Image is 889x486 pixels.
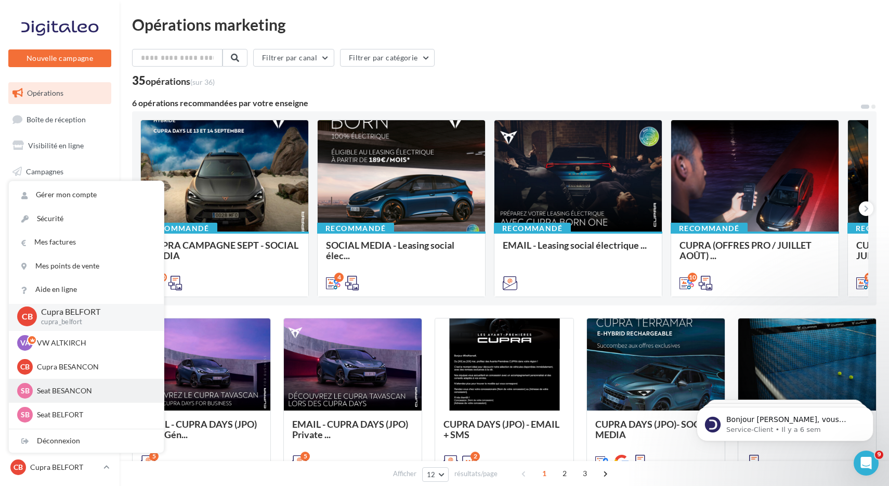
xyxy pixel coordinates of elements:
p: Cupra BELFORT [41,306,147,318]
span: (sur 36) [190,78,215,86]
span: EMAIL - CUPRA DAYS (JPO) Private ... [292,418,408,440]
button: 12 [422,467,449,482]
a: Contacts [6,187,113,209]
a: Sécurité [9,207,164,231]
div: Opérations marketing [132,17,877,32]
a: Gérer mon compte [9,183,164,207]
a: Opérations [6,82,113,104]
span: SB [21,410,30,420]
div: 10 [688,273,697,282]
a: Mes points de vente [9,254,164,278]
span: CUPRA CAMPAGNE SEPT - SOCIAL MEDIA [149,239,298,261]
p: Cupra BELFORT [30,462,99,472]
span: VA [20,338,30,348]
div: Recommandé [494,223,571,234]
p: VW ALTKIRCH [37,338,151,348]
span: CUPRA (OFFRES PRO / JUILLET AOÛT) ... [679,239,812,261]
span: Afficher [393,469,416,479]
div: 5 [300,452,310,461]
a: CB Cupra BELFORT [8,457,111,477]
span: Campagnes [26,167,63,176]
span: 2 [556,465,573,482]
a: Campagnes DataOnDemand [6,299,113,329]
div: Recommandé [671,223,748,234]
a: Médiathèque [6,212,113,234]
p: cupra_belfort [41,317,147,327]
a: Aide en ligne [9,278,164,301]
div: Recommandé [140,223,217,234]
span: Visibilité en ligne [28,141,84,150]
p: Seat BESANCON [37,386,151,396]
p: Cupra BESANCON [37,362,151,372]
span: 1 [536,465,553,482]
div: 2 [470,452,480,461]
span: 3 [577,465,593,482]
div: 35 [132,75,215,86]
button: Filtrer par catégorie [340,49,435,67]
iframe: Intercom live chat [854,451,879,476]
span: CB [22,310,33,322]
iframe: Intercom notifications message [681,385,889,458]
a: Campagnes [6,161,113,183]
span: résultats/page [454,469,498,479]
span: CUPRA DAYS (JPO)- SOCIAL MEDIA [595,418,714,440]
span: SOCIAL MEDIA - Leasing social élec... [326,239,454,261]
span: 12 [427,470,436,479]
span: 9 [875,451,883,459]
span: CB [14,462,23,472]
div: 11 [865,273,874,282]
a: PLV et print personnalisable [6,264,113,295]
button: Filtrer par canal [253,49,334,67]
div: Déconnexion [9,429,164,453]
a: Visibilité en ligne [6,135,113,157]
span: Opérations [27,88,63,97]
span: Boîte de réception [27,114,86,123]
div: 6 opérations recommandées par votre enseigne [132,99,860,107]
p: Seat BELFORT [37,410,151,420]
div: opérations [146,76,215,86]
span: EMAIL - CUPRA DAYS (JPO) Fleet Gén... [141,418,257,440]
div: 5 [149,452,159,461]
div: 4 [334,273,344,282]
a: Calendrier [6,238,113,260]
span: SB [21,386,30,396]
button: Nouvelle campagne [8,49,111,67]
span: CB [20,362,30,372]
span: CUPRA DAYS (JPO) - EMAIL + SMS [443,418,559,440]
div: Recommandé [317,223,394,234]
a: Boîte de réception [6,108,113,131]
span: EMAIL - Leasing social électrique ... [503,239,647,251]
a: Mes factures [9,231,164,254]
